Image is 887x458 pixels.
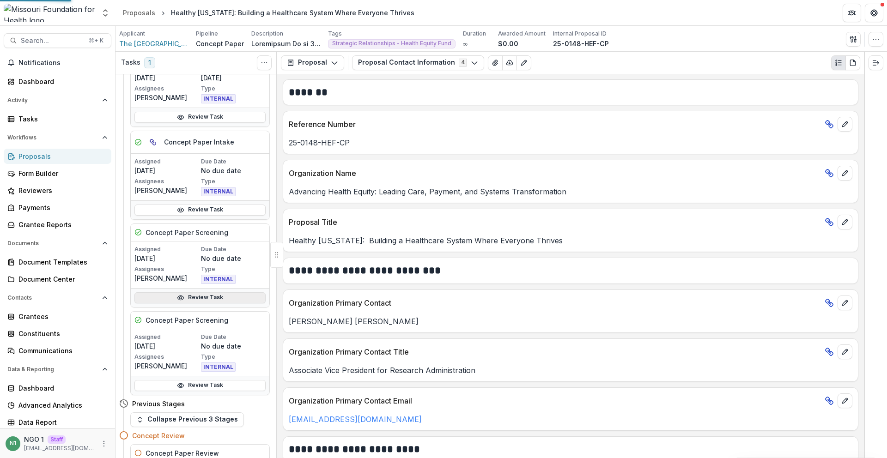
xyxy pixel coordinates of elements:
p: Assignees [134,265,199,273]
button: Open Documents [4,236,111,251]
p: [PERSON_NAME] [134,93,199,102]
p: $0.00 [498,39,518,48]
span: INTERNAL [201,94,236,103]
p: Type [201,353,266,361]
p: [DATE] [201,73,266,83]
p: [DATE] [134,253,199,263]
p: No due date [201,253,266,263]
p: Proposal Title [289,217,821,228]
button: Edit as form [516,55,531,70]
button: Toggle View Cancelled Tasks [257,55,272,70]
button: edit [838,166,852,181]
div: Dashboard [18,383,104,393]
p: Duration [463,30,486,38]
p: Organization Primary Contact [289,297,821,308]
button: Open entity switcher [99,4,112,22]
a: Document Templates [4,254,111,270]
a: Review Task [134,292,266,303]
img: Missouri Foundation for Health logo [4,4,95,22]
button: Expand right [869,55,883,70]
div: Proposals [18,151,104,161]
a: The [GEOGRAPHIC_DATA] [119,39,188,48]
div: Reviewers [18,186,104,195]
p: [DATE] [134,73,199,83]
p: Assigned [134,157,199,166]
span: INTERNAL [201,362,236,372]
a: Review Task [134,380,266,391]
a: Advanced Analytics [4,398,111,413]
span: Documents [7,240,98,247]
div: Form Builder [18,169,104,178]
a: Dashboard [4,74,111,89]
p: Loremipsum Do si 3910, ame cons adipiscing el Seddoeiu te inc utlab etdol mag aliquaen admi venia... [251,39,321,48]
p: Internal Proposal ID [553,30,607,38]
p: Assignees [134,177,199,186]
div: Healthy [US_STATE]: Building a Healthcare System Where Everyone Thrives [171,8,414,18]
button: Get Help [865,4,883,22]
button: edit [838,344,852,359]
span: Strategic Relationships - Health Equity Fund [332,40,451,47]
button: edit [838,295,852,310]
button: edit [838,215,852,229]
p: No due date [201,341,266,351]
h3: Tasks [121,59,140,66]
p: Organization Primary Contact Title [289,346,821,357]
p: Assignees [134,353,199,361]
p: NGO 1 [24,434,44,444]
p: Advancing Health Equity: Leading Care, Payment, and Systems Transformation [289,186,852,197]
a: [EMAIL_ADDRESS][DOMAIN_NAME] [289,415,422,424]
button: Plaintext view [831,55,846,70]
p: Assigned [134,245,199,253]
span: Search... [21,37,83,45]
a: Communications [4,343,111,358]
button: Proposal Contact Information4 [352,55,484,70]
p: Due Date [201,157,266,166]
button: View dependent tasks [146,135,160,150]
div: Dashboard [18,77,104,86]
p: Due Date [201,333,266,341]
button: Search... [4,33,111,48]
h4: Concept Review [132,431,185,440]
p: [PERSON_NAME] [134,186,199,195]
span: INTERNAL [201,187,236,196]
p: Associate Vice President for Research Administration [289,365,852,376]
p: [PERSON_NAME] [134,361,199,371]
p: Type [201,177,266,186]
span: Notifications [18,59,108,67]
p: [DATE] [134,166,199,175]
p: Assignees [134,84,199,93]
button: More [98,438,109,449]
button: View Attached Files [488,55,503,70]
p: Reference Number [289,119,821,130]
p: Type [201,84,266,93]
p: Pipeline [196,30,218,38]
p: Organization Name [289,168,821,179]
p: Tags [328,30,342,38]
a: Grantee Reports [4,217,111,232]
p: ∞ [463,39,468,48]
a: Constituents [4,326,111,341]
h4: Previous Stages [132,399,185,409]
span: Data & Reporting [7,366,98,373]
p: [PERSON_NAME] [PERSON_NAME] [289,316,852,327]
div: Grantee Reports [18,220,104,229]
nav: breadcrumb [119,6,418,19]
h5: Concept Paper Screening [146,315,228,325]
p: [PERSON_NAME] [134,273,199,283]
button: edit [838,117,852,132]
div: Document Templates [18,257,104,267]
a: Form Builder [4,166,111,181]
h5: Concept Paper Intake [164,137,234,147]
button: Open Workflows [4,130,111,145]
a: Grantees [4,309,111,324]
div: ⌘ + K [87,36,105,46]
a: Data Report [4,415,111,430]
p: Staff [48,435,66,444]
a: Proposals [4,149,111,164]
p: [EMAIL_ADDRESS][DOMAIN_NAME] [24,444,95,452]
a: Tasks [4,111,111,127]
div: Grantees [18,312,104,321]
button: Collapse Previous 3 Stages [130,412,244,427]
p: Concept Paper [196,39,244,48]
span: Workflows [7,134,98,141]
